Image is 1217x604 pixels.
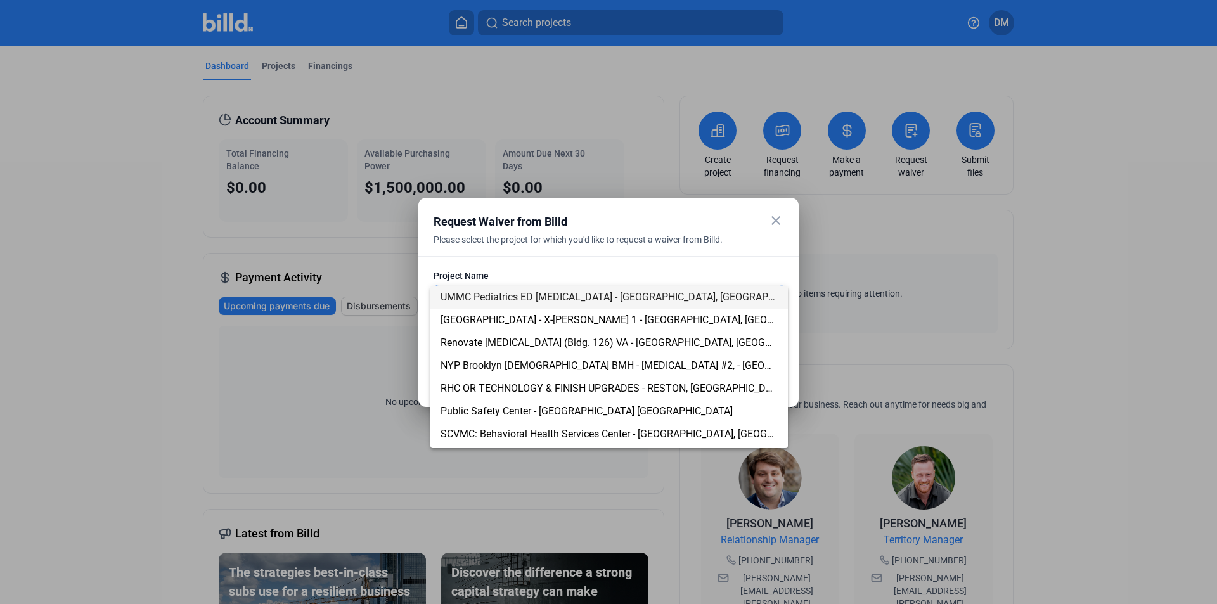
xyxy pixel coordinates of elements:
[441,291,816,303] span: UMMC Pediatrics ED [MEDICAL_DATA] - [GEOGRAPHIC_DATA], [GEOGRAPHIC_DATA]
[441,337,832,349] span: Renovate [MEDICAL_DATA] (Bldg. 126) VA - [GEOGRAPHIC_DATA], [GEOGRAPHIC_DATA]
[441,314,840,326] span: [GEOGRAPHIC_DATA] - X-[PERSON_NAME] 1 - [GEOGRAPHIC_DATA], [GEOGRAPHIC_DATA]
[441,359,936,371] span: NYP Brooklyn [DEMOGRAPHIC_DATA] BMH - [MEDICAL_DATA] #2, - [GEOGRAPHIC_DATA] [GEOGRAPHIC_DATA]
[441,405,733,417] span: Public Safety Center - [GEOGRAPHIC_DATA] [GEOGRAPHIC_DATA]
[441,382,786,394] span: RHC OR TECHNOLOGY & FINISH UPGRADES - RESTON, [GEOGRAPHIC_DATA]
[441,428,834,440] span: SCVMC: Behavioral Health Services Center - [GEOGRAPHIC_DATA], [GEOGRAPHIC_DATA]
